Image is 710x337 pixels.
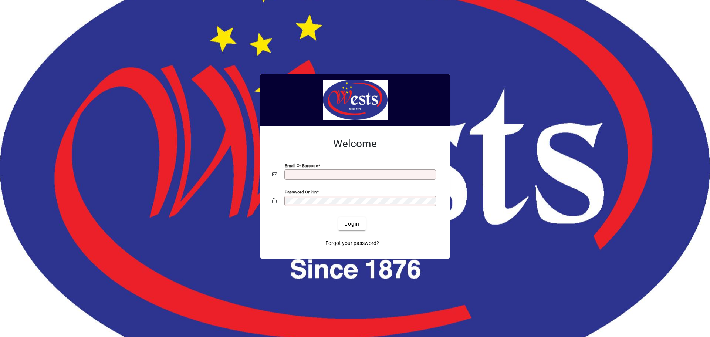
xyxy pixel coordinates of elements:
mat-label: Password or Pin [285,189,317,195]
button: Login [338,217,365,230]
span: Forgot your password? [325,239,379,247]
a: Forgot your password? [322,236,382,250]
h2: Welcome [272,138,438,150]
span: Login [344,220,359,228]
mat-label: Email or Barcode [285,163,318,168]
